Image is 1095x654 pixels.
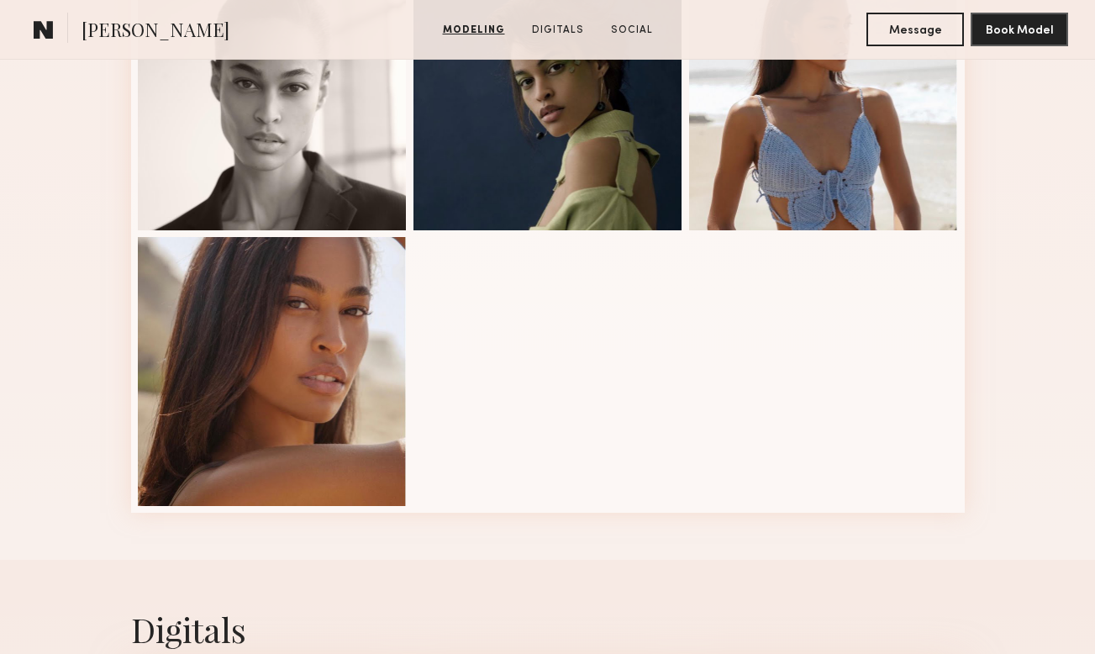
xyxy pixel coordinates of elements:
a: Modeling [436,23,512,38]
div: Digitals [131,607,965,651]
a: Social [604,23,660,38]
button: Book Model [971,13,1068,46]
a: Book Model [971,22,1068,36]
button: Message [866,13,964,46]
span: [PERSON_NAME] [82,17,229,46]
a: Digitals [525,23,591,38]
